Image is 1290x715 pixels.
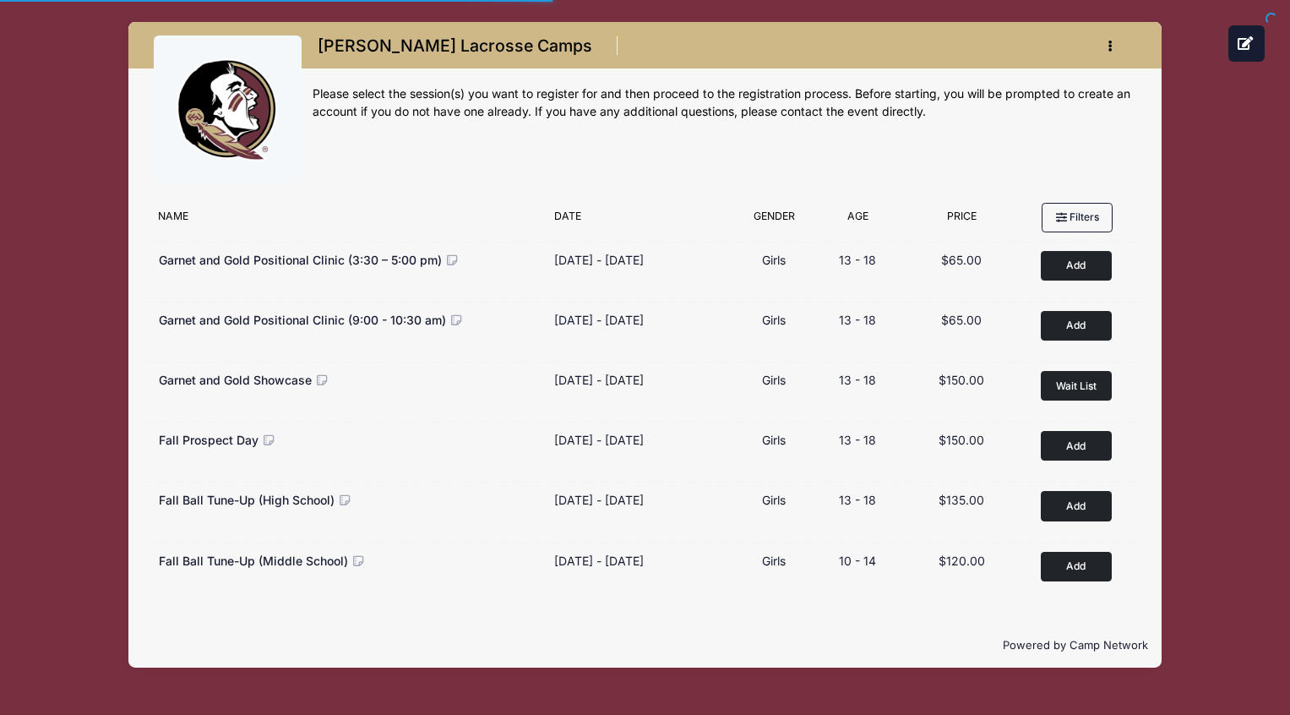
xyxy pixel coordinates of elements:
[554,371,644,389] div: [DATE] - [DATE]
[939,373,984,387] span: $150.00
[546,209,734,232] div: Date
[159,554,348,568] span: Fall Ball Tune-Up (Middle School)
[839,433,876,447] span: 13 - 18
[941,313,982,327] span: $65.00
[1041,552,1112,581] button: Add
[762,433,786,447] span: Girls
[762,554,786,568] span: Girls
[159,493,335,507] span: Fall Ball Tune-Up (High School)
[554,251,644,269] div: [DATE] - [DATE]
[159,433,259,447] span: Fall Prospect Day
[939,493,984,507] span: $135.00
[839,373,876,387] span: 13 - 18
[554,491,644,509] div: [DATE] - [DATE]
[554,431,644,449] div: [DATE] - [DATE]
[159,373,312,387] span: Garnet and Gold Showcase
[554,311,644,329] div: [DATE] - [DATE]
[939,433,984,447] span: $150.00
[839,554,876,568] span: 10 - 14
[159,253,442,267] span: Garnet and Gold Positional Clinic (3:30 – 5:00 pm)
[762,253,786,267] span: Girls
[164,46,291,173] img: logo
[1042,203,1113,232] button: Filters
[1041,431,1112,461] button: Add
[903,209,1022,232] div: Price
[939,554,985,568] span: $120.00
[941,253,982,267] span: $65.00
[1041,371,1112,401] button: Wait List
[762,313,786,327] span: Girls
[762,493,786,507] span: Girls
[1041,251,1112,281] button: Add
[839,493,876,507] span: 13 - 18
[313,85,1137,121] div: Please select the session(s) you want to register for and then proceed to the registration proces...
[1041,311,1112,341] button: Add
[159,313,446,327] span: Garnet and Gold Positional Clinic (9:00 - 10:30 am)
[1056,379,1097,392] span: Wait List
[814,209,903,232] div: Age
[150,209,546,232] div: Name
[554,552,644,570] div: [DATE] - [DATE]
[1041,491,1112,521] button: Add
[839,253,876,267] span: 13 - 18
[313,31,598,61] h1: [PERSON_NAME] Lacrosse Camps
[762,373,786,387] span: Girls
[734,209,814,232] div: Gender
[143,637,1148,654] p: Powered by Camp Network
[839,313,876,327] span: 13 - 18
